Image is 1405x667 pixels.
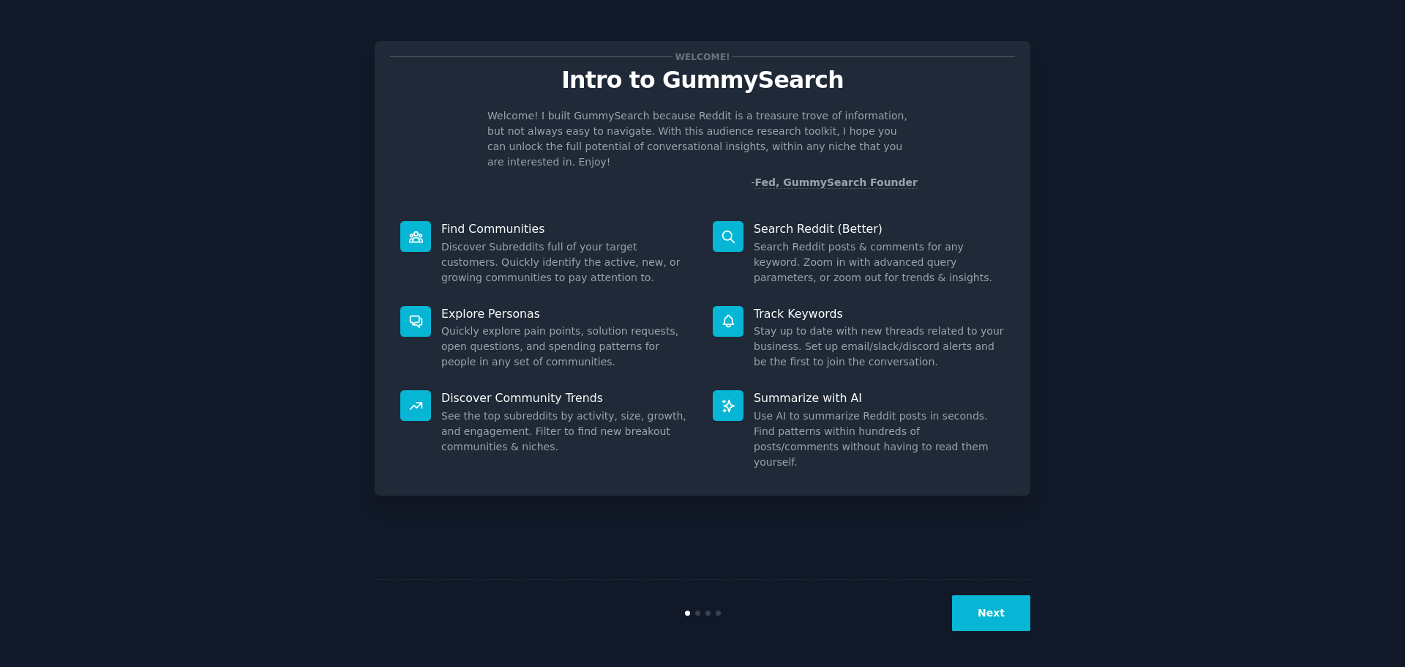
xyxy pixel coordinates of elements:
[754,324,1005,370] dd: Stay up to date with new threads related to your business. Set up email/slack/discord alerts and ...
[672,49,733,64] span: Welcome!
[754,221,1005,236] p: Search Reddit (Better)
[754,306,1005,321] p: Track Keywords
[441,324,692,370] dd: Quickly explore pain points, solution requests, open questions, and spending patterns for people ...
[441,409,692,455] dd: See the top subreddits by activity, size, growth, and engagement. Filter to find new breakout com...
[751,175,918,190] div: -
[441,390,692,406] p: Discover Community Trends
[952,595,1030,631] button: Next
[754,409,1005,470] dd: Use AI to summarize Reddit posts in seconds. Find patterns within hundreds of posts/comments with...
[390,67,1015,93] p: Intro to GummySearch
[441,221,692,236] p: Find Communities
[754,239,1005,286] dd: Search Reddit posts & comments for any keyword. Zoom in with advanced query parameters, or zoom o...
[441,306,692,321] p: Explore Personas
[754,390,1005,406] p: Summarize with AI
[487,108,918,170] p: Welcome! I built GummySearch because Reddit is a treasure trove of information, but not always ea...
[441,239,692,286] dd: Discover Subreddits full of your target customers. Quickly identify the active, new, or growing c...
[754,176,918,189] a: Fed, GummySearch Founder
